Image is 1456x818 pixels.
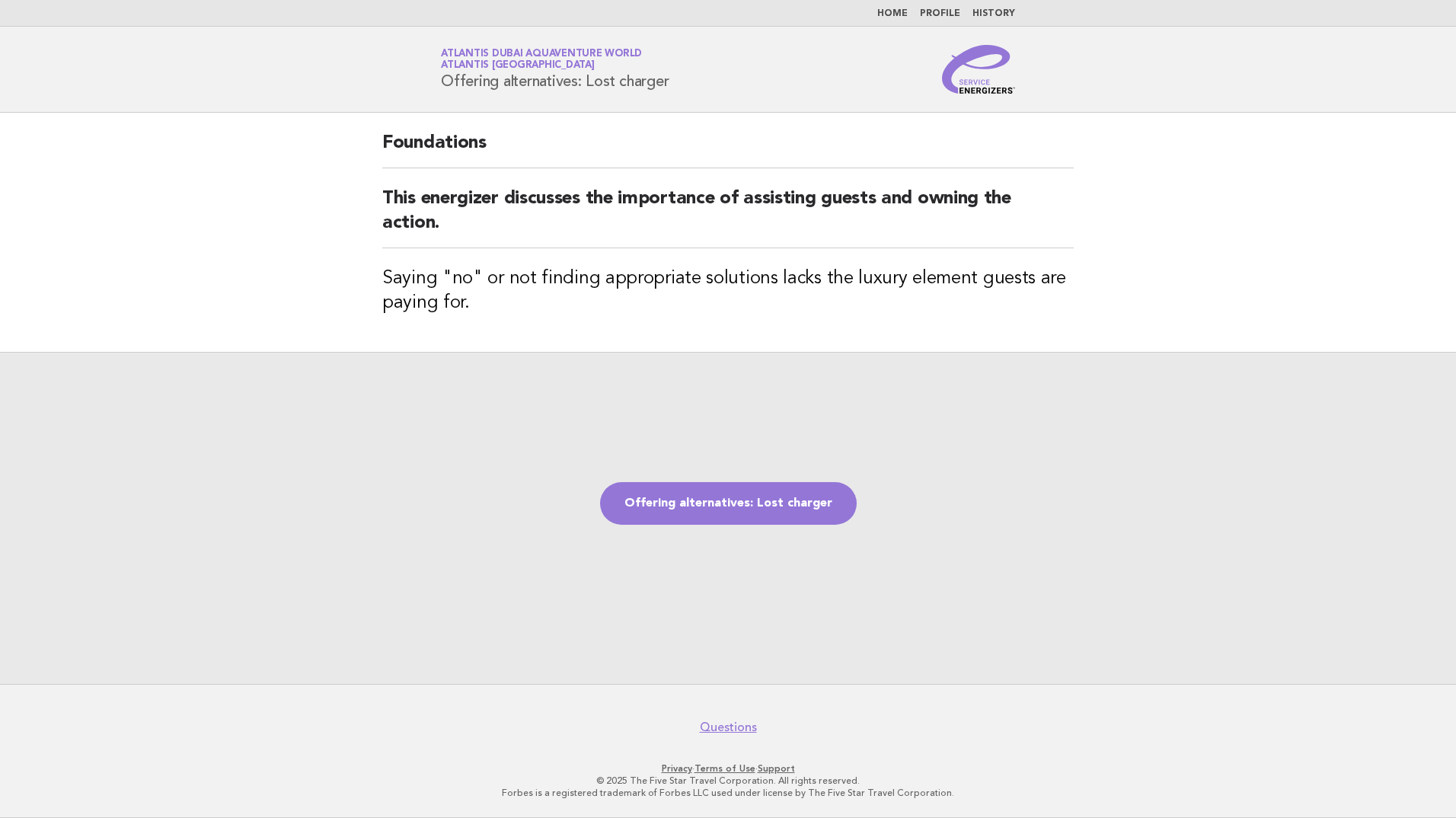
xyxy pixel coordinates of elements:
a: Atlantis Dubai Aquaventure WorldAtlantis [GEOGRAPHIC_DATA] [441,49,642,70]
a: History [972,9,1015,18]
h3: Saying "no" or not finding appropriate solutions lacks the luxury element guests are paying for. [382,267,1074,315]
h2: This energizer discusses the importance of assisting guests and owning the action. [382,187,1074,248]
a: Questions [700,720,757,735]
p: · · [262,762,1194,775]
a: Offering alternatives: Lost charger [600,482,857,525]
p: © 2025 The Five Star Travel Corporation. All rights reserved. [262,775,1194,787]
a: Home [877,9,908,18]
a: Support [758,763,795,774]
p: Forbes is a registered trademark of Forbes LLC used under license by The Five Star Travel Corpora... [262,787,1194,799]
a: Privacy [662,763,692,774]
a: Profile [920,9,960,18]
a: Terms of Use [694,763,755,774]
h2: Foundations [382,131,1074,168]
img: Service Energizers [942,45,1015,94]
span: Atlantis [GEOGRAPHIC_DATA] [441,61,595,71]
h1: Offering alternatives: Lost charger [441,50,669,89]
